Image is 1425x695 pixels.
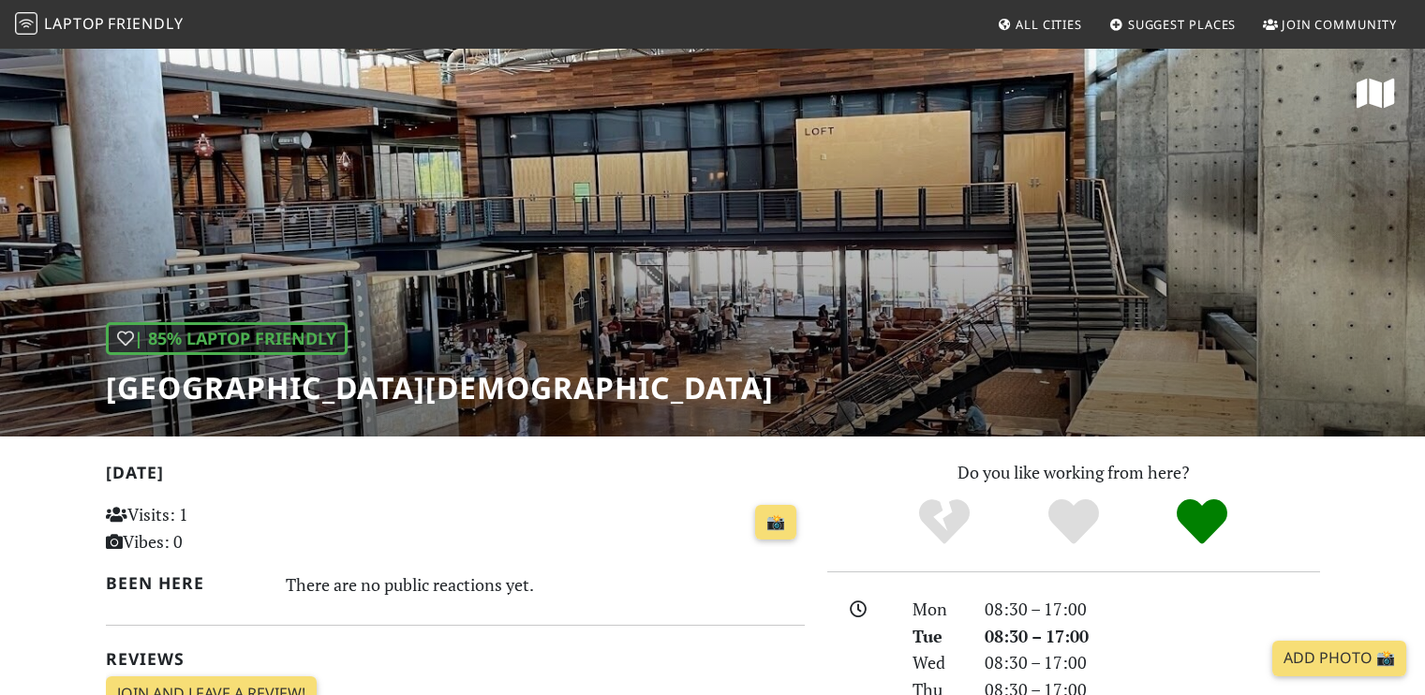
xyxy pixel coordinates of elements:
[1102,7,1244,41] a: Suggest Places
[286,569,805,599] div: There are no public reactions yet.
[1009,496,1138,548] div: Yes
[755,505,796,540] a: 📸
[901,649,972,676] div: Wed
[901,596,972,623] div: Mon
[901,623,972,650] div: Tue
[1272,641,1406,676] a: Add Photo 📸
[827,459,1320,486] p: Do you like working from here?
[880,496,1009,548] div: No
[106,463,805,490] h2: [DATE]
[1255,7,1404,41] a: Join Community
[973,596,1331,623] div: 08:30 – 17:00
[106,501,324,555] p: Visits: 1 Vibes: 0
[15,12,37,35] img: LaptopFriendly
[973,623,1331,650] div: 08:30 – 17:00
[15,8,184,41] a: LaptopFriendly LaptopFriendly
[1016,16,1082,33] span: All Cities
[989,7,1090,41] a: All Cities
[44,13,105,34] span: Laptop
[1128,16,1237,33] span: Suggest Places
[106,649,805,669] h2: Reviews
[106,370,774,406] h1: [GEOGRAPHIC_DATA][DEMOGRAPHIC_DATA]
[106,573,264,593] h2: Been here
[108,13,183,34] span: Friendly
[106,322,348,355] div: | 85% Laptop Friendly
[1137,496,1267,548] div: Definitely!
[973,649,1331,676] div: 08:30 – 17:00
[1282,16,1397,33] span: Join Community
